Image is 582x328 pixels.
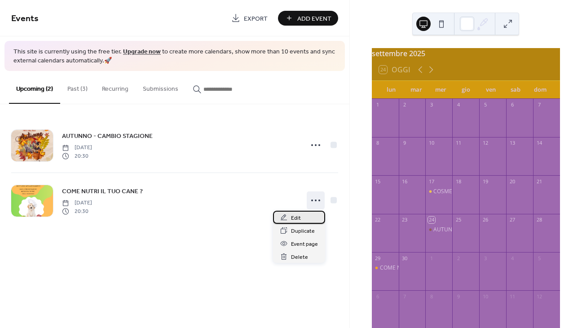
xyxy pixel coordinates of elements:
[401,178,408,185] div: 16
[291,226,315,236] span: Duplicate
[455,217,462,223] div: 25
[455,140,462,146] div: 11
[379,81,404,99] div: lun
[509,255,516,262] div: 4
[428,217,435,223] div: 24
[291,239,318,249] span: Event page
[291,253,308,262] span: Delete
[244,14,268,23] span: Export
[509,178,516,185] div: 20
[401,293,408,300] div: 7
[482,255,489,262] div: 3
[503,81,528,99] div: sab
[11,10,39,27] span: Events
[62,186,143,196] a: COME NUTRI IL TUO CANE ?
[482,178,489,185] div: 19
[536,178,542,185] div: 21
[404,81,428,99] div: mar
[455,102,462,108] div: 4
[428,178,435,185] div: 17
[375,255,381,262] div: 29
[425,188,452,195] div: COSMESI & BENESSERE NATURALE PER IL TUO CANE
[60,71,95,103] button: Past (3)
[482,140,489,146] div: 12
[482,293,489,300] div: 10
[375,102,381,108] div: 1
[433,188,566,195] div: COSMESI & BENESSERE NATURALE PER IL TUO CANE
[375,217,381,223] div: 22
[9,71,60,104] button: Upcoming (2)
[13,48,336,65] span: This site is currently using the free tier. to create more calendars, show more than 10 events an...
[454,81,478,99] div: gio
[62,199,92,207] span: [DATE]
[482,102,489,108] div: 5
[455,178,462,185] div: 18
[536,255,542,262] div: 5
[375,178,381,185] div: 15
[297,14,331,23] span: Add Event
[428,140,435,146] div: 10
[536,102,542,108] div: 7
[428,255,435,262] div: 1
[478,81,503,99] div: ven
[225,11,274,26] a: Export
[291,213,301,223] span: Edit
[536,293,542,300] div: 12
[62,207,92,215] span: 20:30
[372,264,399,272] div: COME NUTRI IL TUO CANE ?
[278,11,338,26] button: Add Event
[536,140,542,146] div: 14
[401,102,408,108] div: 2
[62,131,153,141] a: AUTUNNO - CAMBIO STAGIONE
[401,217,408,223] div: 23
[509,293,516,300] div: 11
[509,102,516,108] div: 6
[375,140,381,146] div: 8
[62,152,92,160] span: 20:30
[375,293,381,300] div: 6
[372,48,560,59] div: settembre 2025
[428,102,435,108] div: 3
[401,140,408,146] div: 9
[123,46,161,58] a: Upgrade now
[401,255,408,262] div: 30
[455,255,462,262] div: 2
[455,293,462,300] div: 9
[528,81,553,99] div: dom
[536,217,542,223] div: 28
[509,140,516,146] div: 13
[425,226,452,234] div: AUTUNNO - CAMBIO STAGIONE
[482,217,489,223] div: 26
[62,144,92,152] span: [DATE]
[95,71,136,103] button: Recurring
[509,217,516,223] div: 27
[380,264,450,272] div: COME NUTRI IL TUO CANE ?
[136,71,185,103] button: Submissions
[428,81,453,99] div: mer
[62,187,143,196] span: COME NUTRI IL TUO CANE ?
[433,226,514,234] div: AUTUNNO - CAMBIO STAGIONE
[428,293,435,300] div: 8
